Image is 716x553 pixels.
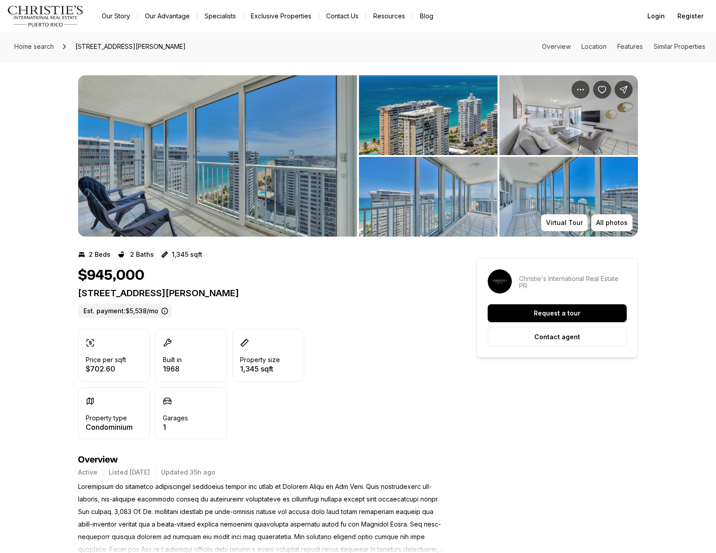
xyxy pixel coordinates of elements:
[86,423,133,431] p: Condominium
[677,13,703,20] span: Register
[244,10,319,22] a: Exclusive Properties
[78,75,638,237] div: Listing Photos
[163,415,188,422] p: Garages
[581,43,607,50] a: Skip to: Location
[78,75,357,237] li: 1 of 5
[240,356,280,363] p: Property size
[95,10,137,22] a: Our Story
[138,10,197,22] a: Our Advantage
[642,7,670,25] button: Login
[546,219,583,226] p: Virtual Tour
[615,81,633,99] button: Share Property: 1477 ASHFORD AVE #2206
[163,423,188,431] p: 1
[89,251,110,258] p: 2 Beds
[593,81,611,99] button: Save Property: 1477 ASHFORD AVE #2206
[78,288,444,298] p: [STREET_ADDRESS][PERSON_NAME]
[366,10,412,22] a: Resources
[572,81,589,99] button: Property options
[240,365,280,372] p: 1,345 sqft
[11,39,57,54] a: Home search
[534,333,580,341] p: Contact agent
[319,10,366,22] button: Contact Us
[86,365,126,372] p: $702.60
[86,415,127,422] p: Property type
[172,251,202,258] p: 1,345 sqft
[488,328,627,346] button: Contact agent
[7,5,84,27] img: logo
[519,275,627,289] p: Christie's International Real Estate PR
[86,356,126,363] p: Price per sqft
[534,310,581,317] p: Request a tour
[78,454,444,465] h4: Overview
[359,157,498,237] button: View image gallery
[542,43,705,50] nav: Page section menu
[499,75,638,155] button: View image gallery
[359,75,638,237] li: 2 of 5
[647,13,665,20] span: Login
[163,356,182,363] p: Built in
[413,10,441,22] a: Blog
[596,219,628,226] p: All photos
[654,43,705,50] a: Skip to: Similar Properties
[541,214,588,231] button: Virtual Tour
[14,43,54,50] span: Home search
[542,43,571,50] a: Skip to: Overview
[161,469,215,476] p: Updated 35h ago
[499,157,638,237] button: View image gallery
[130,251,154,258] p: 2 Baths
[72,39,189,54] span: [STREET_ADDRESS][PERSON_NAME]
[488,304,627,322] button: Request a tour
[197,10,243,22] a: Specialists
[359,75,498,155] button: View image gallery
[109,469,150,476] p: Listed [DATE]
[591,214,633,231] button: All photos
[163,365,182,372] p: 1968
[672,7,709,25] button: Register
[78,469,97,476] p: Active
[78,267,144,284] h1: $945,000
[78,304,172,318] label: Est. payment: $5,538/mo
[78,75,357,237] button: View image gallery
[617,43,643,50] a: Skip to: Features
